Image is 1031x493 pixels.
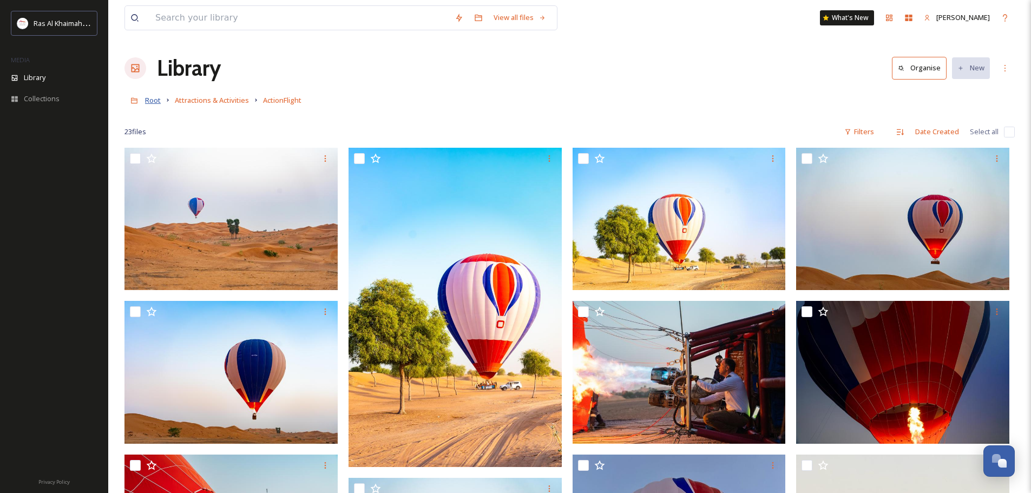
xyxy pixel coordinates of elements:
img: ActionFlight Balloon - BD Desert Shoot.jpg [796,301,1009,443]
a: View all files [488,7,551,28]
span: Ras Al Khaimah Tourism Development Authority [34,18,187,28]
span: MEDIA [11,56,30,64]
a: Attractions & Activities [175,94,249,107]
img: ActionFlight Balloon - BD Desert Shoot.jpg [124,301,338,443]
div: Date Created [910,121,964,142]
button: New [952,57,990,78]
img: Logo_RAKTDA_RGB-01.png [17,18,28,29]
span: Library [24,73,45,83]
img: ActionFlight Balloon - BD Desert Shoot.jpg [573,148,786,290]
span: Collections [24,94,60,104]
span: 23 file s [124,127,146,137]
button: Open Chat [983,445,1015,477]
button: Organise [892,57,947,79]
span: [PERSON_NAME] [936,12,990,22]
a: ActionFlight [263,94,301,107]
span: Privacy Policy [38,478,70,485]
img: ActionFlight Balloon - BD Desert Shoot.jpg [573,301,786,443]
a: [PERSON_NAME] [918,7,995,28]
img: ActionFlight Balloon - BD Desert Shoot.jpg [124,148,338,290]
span: ActionFlight [263,95,301,105]
div: Filters [839,121,879,142]
span: Root [145,95,161,105]
a: Library [157,52,221,84]
input: Search your library [150,6,449,30]
span: Select all [970,127,999,137]
a: Root [145,94,161,107]
img: ActionFlight Balloon - BD Desert Shoot.jpg [349,148,562,467]
img: ActionFlight Balloon - BD Desert Shoot.jpg [796,148,1009,290]
a: Privacy Policy [38,475,70,488]
a: What's New [820,10,874,25]
span: Attractions & Activities [175,95,249,105]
